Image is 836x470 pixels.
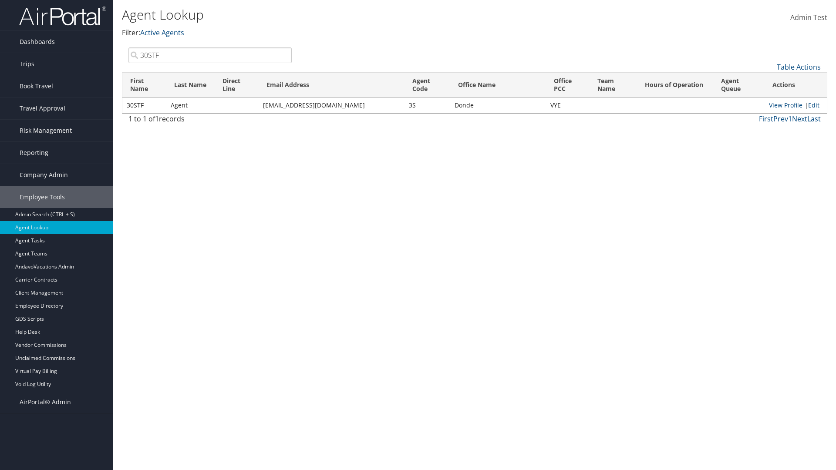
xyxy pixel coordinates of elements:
[20,97,65,119] span: Travel Approval
[590,73,637,97] th: Team Name: activate to sort column ascending
[166,97,215,113] td: Agent
[808,101,819,109] a: Edit
[792,114,807,124] a: Next
[122,6,592,24] h1: Agent Lookup
[20,164,68,186] span: Company Admin
[759,114,773,124] a: First
[128,114,292,128] div: 1 to 1 of records
[122,73,166,97] th: First Name: activate to sort column descending
[405,73,450,97] th: Agent Code: activate to sort column ascending
[19,6,106,26] img: airportal-logo.png
[773,114,788,124] a: Prev
[790,13,827,22] span: Admin Test
[128,47,292,63] input: Search
[140,28,184,37] a: Active Agents
[790,4,827,31] a: Admin Test
[20,186,65,208] span: Employee Tools
[155,114,159,124] span: 1
[166,73,215,97] th: Last Name: activate to sort column ascending
[807,114,821,124] a: Last
[765,73,827,97] th: Actions
[450,97,546,113] td: Donde
[215,73,259,97] th: Direct Line: activate to sort column ascending
[637,73,713,97] th: Hours of Operation: activate to sort column ascending
[788,114,792,124] a: 1
[765,97,827,113] td: |
[122,27,592,39] p: Filter:
[546,97,590,113] td: VYE
[405,97,450,113] td: 3S
[259,97,405,113] td: [EMAIL_ADDRESS][DOMAIN_NAME]
[450,73,546,97] th: Office Name: activate to sort column ascending
[777,62,821,72] a: Table Actions
[769,101,802,109] a: View Profile
[20,142,48,164] span: Reporting
[20,75,53,97] span: Book Travel
[20,391,71,413] span: AirPortal® Admin
[20,53,34,75] span: Trips
[713,73,765,97] th: Agent Queue: activate to sort column ascending
[122,97,166,113] td: 30STF
[20,120,72,141] span: Risk Management
[20,31,55,53] span: Dashboards
[546,73,590,97] th: Office PCC: activate to sort column ascending
[259,73,405,97] th: Email Address: activate to sort column ascending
